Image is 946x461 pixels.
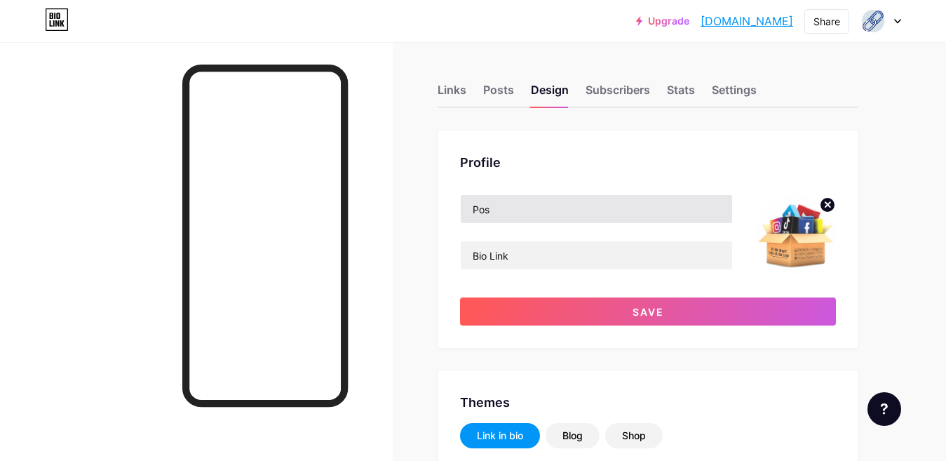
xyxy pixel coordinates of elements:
[712,81,757,107] div: Settings
[636,15,689,27] a: Upgrade
[531,81,569,107] div: Design
[460,298,836,326] button: Save
[622,429,646,443] div: Shop
[586,81,650,107] div: Subscribers
[461,241,732,269] input: Bio
[460,153,836,172] div: Profile
[755,194,836,275] img: pos
[667,81,695,107] div: Stats
[461,195,732,223] input: Name
[483,81,514,107] div: Posts
[633,306,664,318] span: Save
[477,429,523,443] div: Link in bio
[860,8,886,34] img: pos
[562,429,583,443] div: Blog
[460,393,836,412] div: Themes
[438,81,466,107] div: Links
[701,13,793,29] a: [DOMAIN_NAME]
[813,14,840,29] div: Share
